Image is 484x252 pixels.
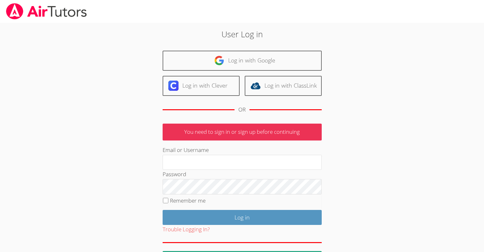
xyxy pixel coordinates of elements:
[163,170,186,178] label: Password
[163,51,322,71] a: Log in with Google
[111,28,373,40] h2: User Log in
[214,55,224,66] img: google-logo-50288ca7cdecda66e5e0955fdab243c47b7ad437acaf1139b6f446037453330a.svg
[163,210,322,225] input: Log in
[163,146,209,154] label: Email or Username
[163,124,322,140] p: You need to sign in or sign up before continuing
[5,3,88,19] img: airtutors_banner-c4298cdbf04f3fff15de1276eac7730deb9818008684d7c2e4769d2f7ddbe033.png
[163,76,240,96] a: Log in with Clever
[170,197,206,204] label: Remember me
[238,105,246,114] div: OR
[245,76,322,96] a: Log in with ClassLink
[163,225,210,234] button: Trouble Logging In?
[168,81,179,91] img: clever-logo-6eab21bc6e7a338710f1a6ff85c0baf02591cd810cc4098c63d3a4b26e2feb20.svg
[250,81,261,91] img: classlink-logo-d6bb404cc1216ec64c9a2012d9dc4662098be43eaf13dc465df04b49fa7ab582.svg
